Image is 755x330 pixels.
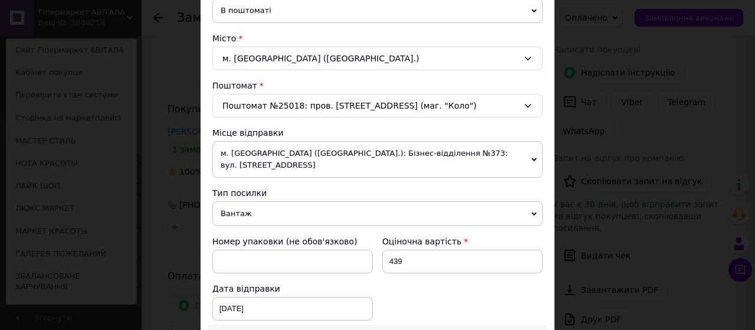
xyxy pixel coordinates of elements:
[212,141,543,178] span: м. [GEOGRAPHIC_DATA] ([GEOGRAPHIC_DATA].): Бізнес-відділення №373: вул. [STREET_ADDRESS]
[212,283,373,295] div: Дата відправки
[212,128,284,138] span: Місце відправки
[212,188,267,198] span: Тип посилки
[382,236,543,247] div: Оціночна вартість
[212,32,543,44] div: Місто
[212,47,543,70] div: м. [GEOGRAPHIC_DATA] ([GEOGRAPHIC_DATA].)
[212,80,543,92] div: Поштомат
[212,94,543,117] div: Поштомат №25018: пров. [STREET_ADDRESS] (маг. "Коло")
[212,201,543,226] span: Вантаж
[212,236,373,247] div: Номер упаковки (не обов'язково)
